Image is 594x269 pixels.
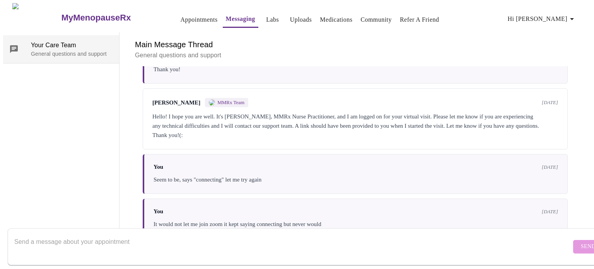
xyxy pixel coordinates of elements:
[217,99,244,106] span: MMRx Team
[177,12,220,27] button: Appointments
[357,12,395,27] button: Community
[152,99,200,106] span: [PERSON_NAME]
[223,11,258,28] button: Messaging
[287,12,315,27] button: Uploads
[542,209,558,215] span: [DATE]
[542,164,558,170] span: [DATE]
[3,35,119,63] div: Your Care TeamGeneral questions and support
[14,234,571,259] textarea: Send a message about your appointment
[260,12,285,27] button: Labs
[31,50,113,58] p: General questions and support
[31,41,113,50] span: Your Care Team
[135,51,575,60] p: General questions and support
[209,99,215,106] img: MMRX
[180,14,217,25] a: Appointments
[360,14,392,25] a: Community
[60,4,162,31] a: MyMenopauseRx
[154,219,558,229] div: It would not let me join zoom it kept saying connecting but never would
[61,13,131,23] h3: MyMenopauseRx
[266,14,279,25] a: Labs
[154,65,558,74] div: Thank you!
[400,14,439,25] a: Refer a Friend
[397,12,442,27] button: Refer a Friend
[12,3,60,32] img: MyMenopauseRx Logo
[135,38,575,51] h6: Main Message Thread
[226,14,255,24] a: Messaging
[152,112,558,140] div: Hello! I hope you are well. It's [PERSON_NAME], MMRx Nurse Practitioner, and I am logged on for y...
[508,14,577,24] span: Hi [PERSON_NAME]
[317,12,355,27] button: Medications
[290,14,312,25] a: Uploads
[542,99,558,106] span: [DATE]
[320,14,352,25] a: Medications
[154,175,558,184] div: Seem to be, says "connecting" let me try again
[505,11,580,27] button: Hi [PERSON_NAME]
[154,208,163,215] span: You
[154,164,163,170] span: You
